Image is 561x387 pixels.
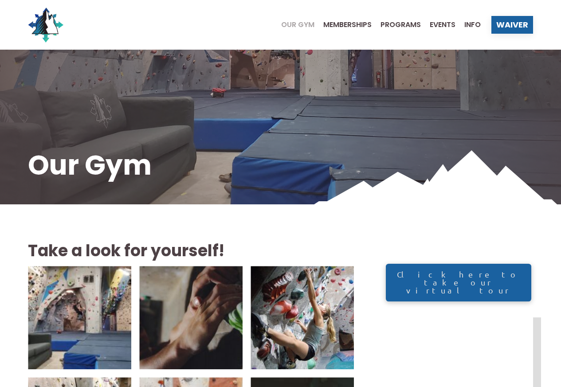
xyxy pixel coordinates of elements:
[323,21,372,28] span: Memberships
[491,16,533,34] a: Waiver
[455,21,481,28] a: Info
[281,21,314,28] span: Our Gym
[272,21,314,28] a: Our Gym
[372,21,421,28] a: Programs
[28,240,354,262] h2: Take a look for yourself!
[395,270,522,294] span: Click here to take our virtual tour
[381,21,421,28] span: Programs
[430,21,455,28] span: Events
[28,7,63,43] img: North Wall Logo
[421,21,455,28] a: Events
[496,21,528,29] span: Waiver
[386,264,531,301] a: Click here to take our virtual tour
[314,21,372,28] a: Memberships
[464,21,481,28] span: Info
